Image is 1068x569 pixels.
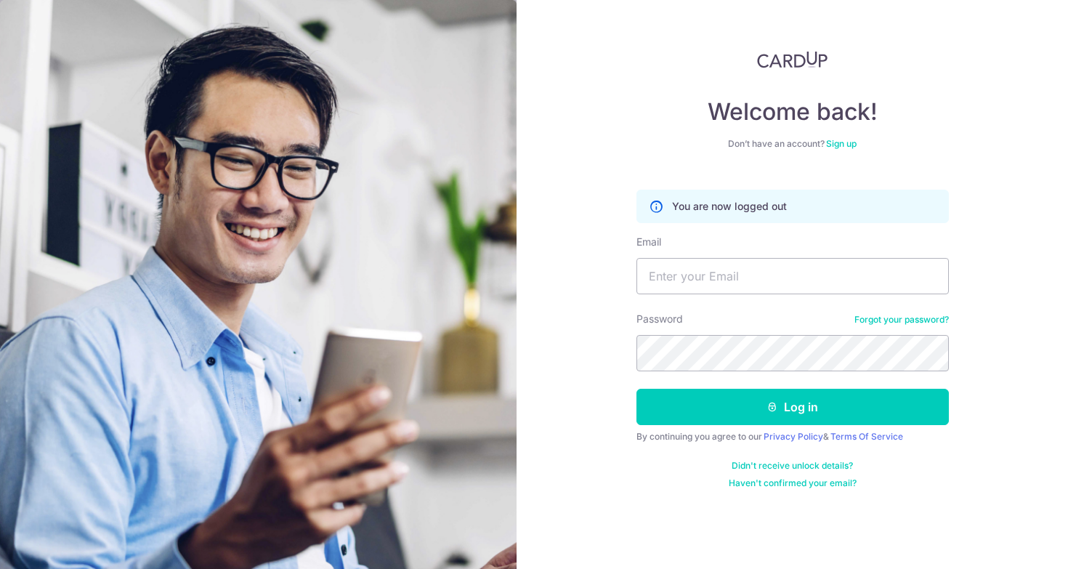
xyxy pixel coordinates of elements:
div: Don’t have an account? [636,138,949,150]
input: Enter your Email [636,258,949,294]
a: Sign up [826,138,857,149]
a: Didn't receive unlock details? [732,460,853,472]
button: Log in [636,389,949,425]
img: CardUp Logo [757,51,828,68]
a: Haven't confirmed your email? [729,477,857,489]
p: You are now logged out [672,199,787,214]
a: Terms Of Service [830,431,903,442]
a: Forgot your password? [854,314,949,326]
label: Email [636,235,661,249]
label: Password [636,312,683,326]
a: Privacy Policy [764,431,823,442]
h4: Welcome back! [636,97,949,126]
div: By continuing you agree to our & [636,431,949,443]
